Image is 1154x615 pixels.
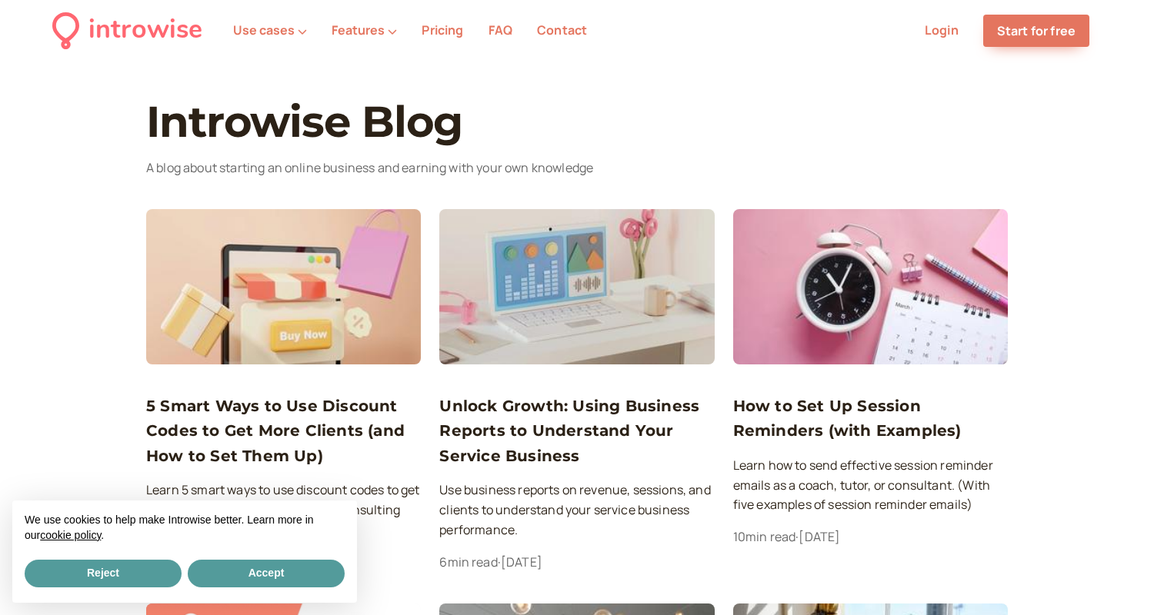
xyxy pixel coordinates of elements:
[439,480,714,540] p: Use business reports on revenue, sessions, and clients to understand your service business perfor...
[983,15,1089,47] a: Start for free
[88,9,202,52] div: introwise
[537,22,587,38] a: Contact
[12,500,357,557] div: We use cookies to help make Introwise better. Learn more in our .
[489,22,512,38] a: FAQ
[733,456,1008,516] p: Learn how to send effective session reminder emails as a coach, tutor, or consultant. (With five ...
[733,209,1008,364] img: Towfiqu Barbhuiya on Unsplash
[439,209,714,364] img: 361e62e9c9e9c61fbd3befb78480afd0864eedbe-4000x2707.jpg
[146,394,421,468] a: 5 Smart Ways to Use Discount Codes to Get More Clients (and How to Set Them Up)
[332,23,397,37] button: Features
[25,560,182,587] button: Reject
[795,528,799,545] span: ·
[439,394,714,468] a: Unlock Growth: Using Business Reports to Understand Your Service Business
[733,528,796,545] span: 10 min read
[146,158,1008,178] p: A blog about starting an online business and earning with your own knowledge
[422,22,463,38] a: Pricing
[233,23,307,37] button: Use cases
[925,22,959,38] a: Login
[799,528,840,545] time: [DATE]
[146,209,421,364] img: 8c6ce4c5100606c51d582d73bc71a90c0c031830-4500x3000.jpg
[40,529,101,541] a: cookie policy
[188,560,345,587] button: Accept
[439,553,497,570] span: 6 min read
[733,394,1008,444] a: How to Set Up Session Reminders (with Examples)
[498,553,501,570] span: ·
[52,9,202,52] a: introwise
[501,553,542,570] time: [DATE]
[146,98,1008,146] h1: Introwise Blog
[146,480,421,540] p: Learn 5 smart ways to use discount codes to get more clients for your coaching or consulting busi...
